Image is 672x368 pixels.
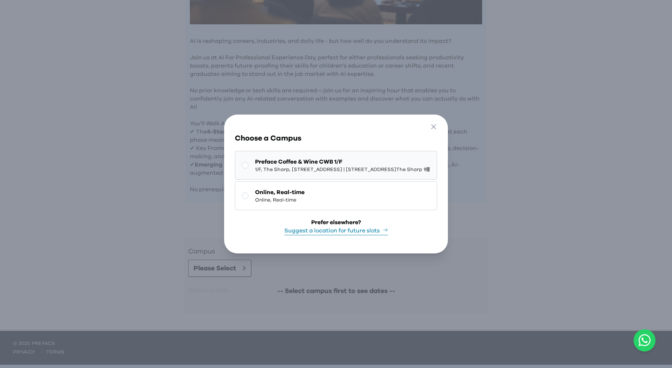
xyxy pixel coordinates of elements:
span: Preface Coffee & Wine CWB 1/F [255,158,430,166]
button: Preface Coffee & Wine CWB 1/F1/F, The Sharp, [STREET_ADDRESS] | [STREET_ADDRESS]The Sharp 1樓 [235,151,437,180]
div: Prefer elsewhere? [311,218,361,227]
span: Online, Real-time [255,188,305,197]
span: 1/F, The Sharp, [STREET_ADDRESS] | [STREET_ADDRESS]The Sharp 1樓 [255,166,430,173]
h3: Choose a Campus [235,133,437,144]
button: Suggest a location for future slots [284,227,388,235]
button: Online, Real-timeOnline, Real-time [235,181,437,210]
span: Online, Real-time [255,197,305,203]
